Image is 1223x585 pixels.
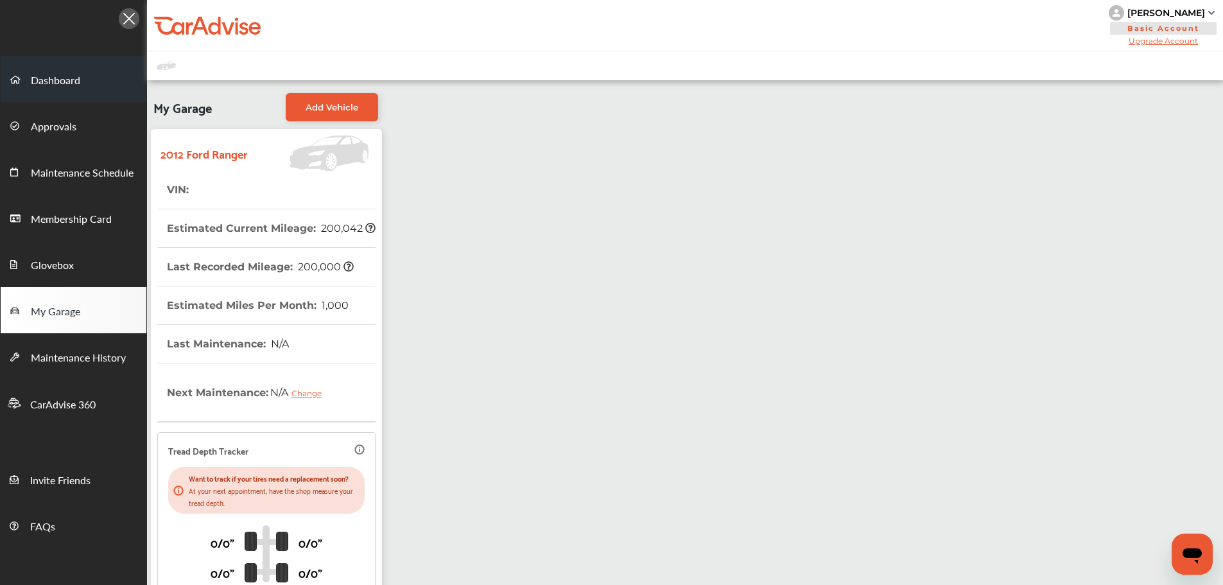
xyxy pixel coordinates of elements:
[157,58,176,74] img: placeholder_car.fcab19be.svg
[167,209,376,247] th: Estimated Current Mileage :
[1,333,146,380] a: Maintenance History
[211,532,234,552] p: 0/0"
[31,258,74,274] span: Glovebox
[1,287,146,333] a: My Garage
[1,241,146,287] a: Glovebox
[268,376,331,408] span: N/A
[31,350,126,367] span: Maintenance History
[248,135,375,171] img: Vehicle
[306,102,358,112] span: Add Vehicle
[31,73,80,89] span: Dashboard
[299,532,322,552] p: 0/0"
[31,304,80,320] span: My Garage
[167,171,191,209] th: VIN :
[296,261,354,273] span: 200,000
[167,363,331,421] th: Next Maintenance :
[1110,22,1217,35] span: Basic Account
[119,8,139,29] img: Icon.5fd9dcc7.svg
[189,484,360,509] p: At your next appointment, have the shop measure your tread depth.
[269,338,289,350] span: N/A
[1,56,146,102] a: Dashboard
[167,248,354,286] th: Last Recorded Mileage :
[31,119,76,135] span: Approvals
[167,286,349,324] th: Estimated Miles Per Month :
[1109,5,1124,21] img: knH8PDtVvWoAbQRylUukY18CTiRevjo20fAtgn5MLBQj4uumYvk2MzTtcAIzfGAtb1XOLVMAvhLuqoNAbL4reqehy0jehNKdM...
[1,195,146,241] a: Membership Card
[30,473,91,489] span: Invite Friends
[168,443,248,458] p: Tread Depth Tracker
[1109,36,1218,46] span: Upgrade Account
[1,148,146,195] a: Maintenance Schedule
[1172,534,1213,575] iframe: Button to launch messaging window
[189,472,360,484] p: Want to track if your tires need a replacement soon?
[211,563,234,582] p: 0/0"
[320,299,349,311] span: 1,000
[291,389,328,398] div: Change
[153,93,212,121] span: My Garage
[31,165,134,182] span: Maintenance Schedule
[319,222,376,234] span: 200,042
[30,397,96,414] span: CarAdvise 360
[31,211,112,228] span: Membership Card
[30,519,55,536] span: FAQs
[245,525,288,582] img: tire_track_logo.b900bcbc.svg
[299,563,322,582] p: 0/0"
[167,325,289,363] th: Last Maintenance :
[286,93,378,121] a: Add Vehicle
[1127,7,1205,19] div: [PERSON_NAME]
[1208,11,1215,15] img: sCxJUJ+qAmfqhQGDUl18vwLg4ZYJ6CxN7XmbOMBAAAAAElFTkSuQmCC
[160,143,248,163] strong: 2012 Ford Ranger
[1,102,146,148] a: Approvals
